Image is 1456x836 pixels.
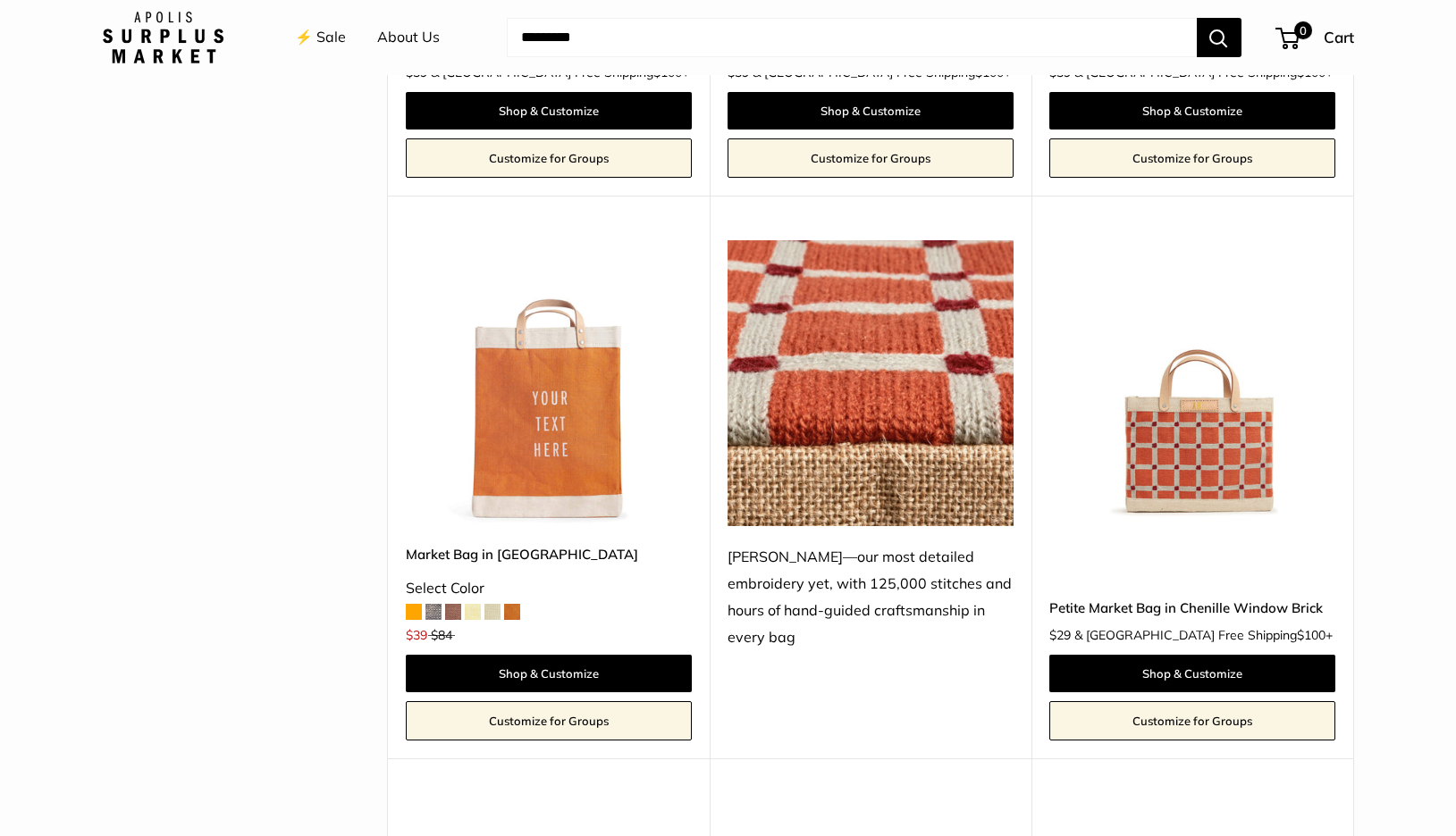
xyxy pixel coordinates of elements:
[406,575,692,602] div: Select Color
[1049,701,1335,740] a: Customize for Groups
[1049,138,1335,178] a: Customize for Groups
[728,92,1014,130] a: Shop & Customize
[1297,627,1326,643] span: $100
[507,18,1197,57] input: Search...
[406,240,692,526] a: description_Make it yours with custom, printed text.Market Bag in Citrus
[431,627,452,643] span: $84
[103,12,223,63] img: Apolis: Surplus Market
[1277,23,1354,52] a: 0 Cart
[377,24,440,51] a: About Us
[1197,18,1241,57] button: Search
[406,701,692,740] a: Customize for Groups
[406,627,427,643] span: $39
[1074,66,1333,79] span: & [GEOGRAPHIC_DATA] Free Shipping +
[406,138,692,178] a: Customize for Groups
[1049,627,1071,643] span: $29
[753,66,1011,79] span: & [GEOGRAPHIC_DATA] Free Shipping +
[1324,28,1354,46] span: Cart
[728,240,1014,526] img: Chenille—our most detailed embroidery yet, with 125,000 stitches and hours of hand-guided craftsm...
[1049,240,1335,526] a: Petite Market Bag in Chenille Window BrickPetite Market Bag in Chenille Window Brick
[728,138,1014,178] a: Customize for Groups
[1049,240,1335,526] img: Petite Market Bag in Chenille Window Brick
[406,655,692,692] a: Shop & Customize
[1293,21,1311,39] span: 0
[406,92,692,130] a: Shop & Customize
[1049,598,1335,618] a: Petite Market Bag in Chenille Window Brick
[406,240,692,526] img: description_Make it yours with custom, printed text.
[1049,655,1335,692] a: Shop & Customize
[295,24,346,51] a: ⚡️ Sale
[431,66,689,79] span: & [GEOGRAPHIC_DATA] Free Shipping +
[728,544,1014,651] div: [PERSON_NAME]—our most detailed embroidery yet, with 125,000 stitches and hours of hand-guided cr...
[406,544,692,564] a: Market Bag in [GEOGRAPHIC_DATA]
[1049,92,1335,130] a: Shop & Customize
[1074,629,1333,641] span: & [GEOGRAPHIC_DATA] Free Shipping +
